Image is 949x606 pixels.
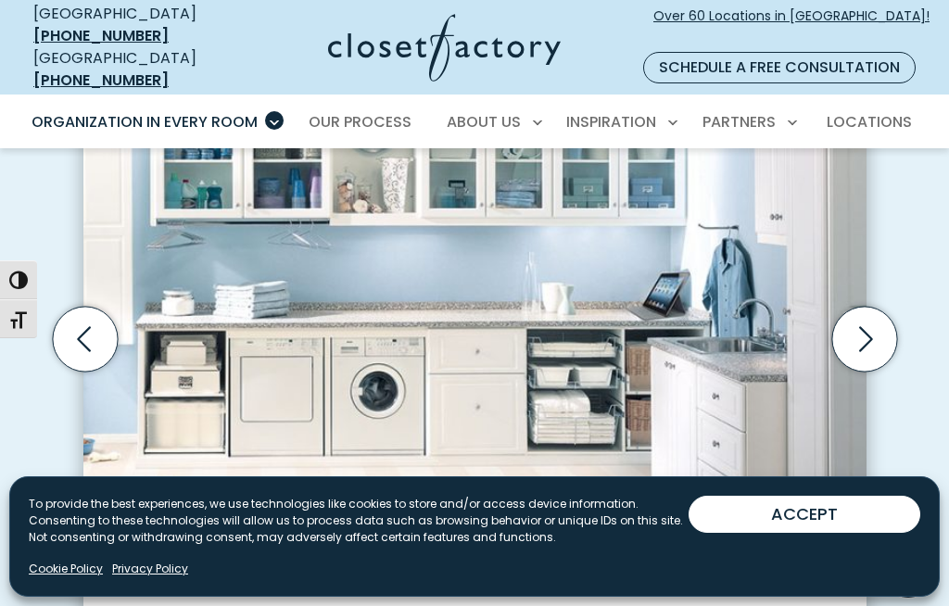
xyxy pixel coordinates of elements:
img: Closet Factory Logo [328,14,561,82]
a: [PHONE_NUMBER] [33,25,169,46]
button: Previous slide [45,299,125,379]
button: Next slide [825,299,905,379]
a: Schedule a Free Consultation [643,52,916,83]
button: ACCEPT [689,496,920,533]
span: Our Process [309,111,411,133]
div: [GEOGRAPHIC_DATA] [33,3,235,47]
nav: Primary Menu [19,96,930,148]
img: Custom laundry room cabinetry with glass door fronts, pull-out wire baskets, hanging rods, integr... [83,37,867,588]
span: Partners [702,111,776,133]
span: Organization in Every Room [32,111,258,133]
a: [PHONE_NUMBER] [33,69,169,91]
div: [GEOGRAPHIC_DATA] [33,47,235,92]
a: Privacy Policy [112,561,188,577]
span: Inspiration [566,111,656,133]
a: Cookie Policy [29,561,103,577]
p: To provide the best experiences, we use technologies like cookies to store and/or access device i... [29,496,689,546]
span: About Us [447,111,521,133]
span: Over 60 Locations in [GEOGRAPHIC_DATA]! [653,6,930,45]
span: Locations [827,111,912,133]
